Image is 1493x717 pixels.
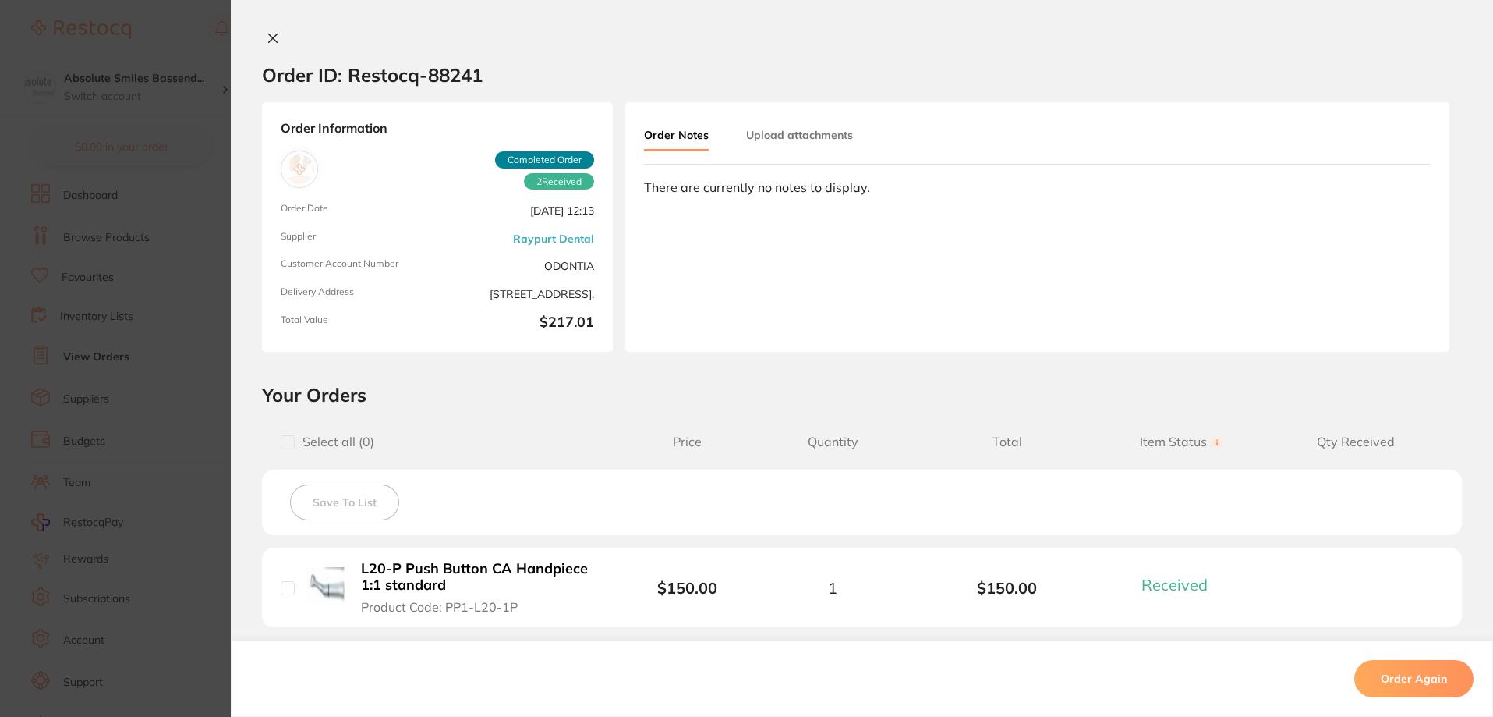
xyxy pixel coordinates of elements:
[444,286,594,302] span: [STREET_ADDRESS],
[1137,575,1226,595] button: Received
[920,579,1095,597] b: $150.00
[444,314,594,333] b: $217.01
[262,383,1462,406] h2: Your Orders
[524,173,594,190] span: Received
[495,151,594,169] span: Completed Order
[920,435,1095,449] span: Total
[657,578,717,598] b: $150.00
[444,203,594,218] span: [DATE] 12:13
[644,180,1431,194] div: There are currently no notes to display.
[281,231,431,247] span: Supplier
[1268,435,1443,449] span: Qty Received
[306,567,345,605] img: L20-P Push Button CA Handpiece 1:1 standard
[281,203,431,218] span: Order Date
[746,121,853,149] button: Upload attachments
[361,600,518,614] span: Product Code: PP1-L20-1P
[629,435,745,449] span: Price
[1141,575,1208,595] span: Received
[361,561,602,593] b: L20-P Push Button CA Handpiece 1:1 standard
[262,63,483,87] h2: Order ID: Restocq- 88241
[295,435,374,449] span: Select all ( 0 )
[356,560,607,615] button: L20-P Push Button CA Handpiece 1:1 standard Product Code: PP1-L20-1P
[290,485,399,520] button: Save To List
[828,579,837,597] span: 1
[281,258,431,274] span: Customer Account Number
[644,121,709,151] button: Order Notes
[285,154,314,184] img: Raypurt Dental
[745,435,920,449] span: Quantity
[1095,435,1269,449] span: Item Status
[281,314,431,333] span: Total Value
[281,121,594,138] strong: Order Information
[1354,660,1474,697] button: Order Again
[513,232,594,245] a: Raypurt Dental
[281,286,431,302] span: Delivery Address
[444,258,594,274] span: ODONTIA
